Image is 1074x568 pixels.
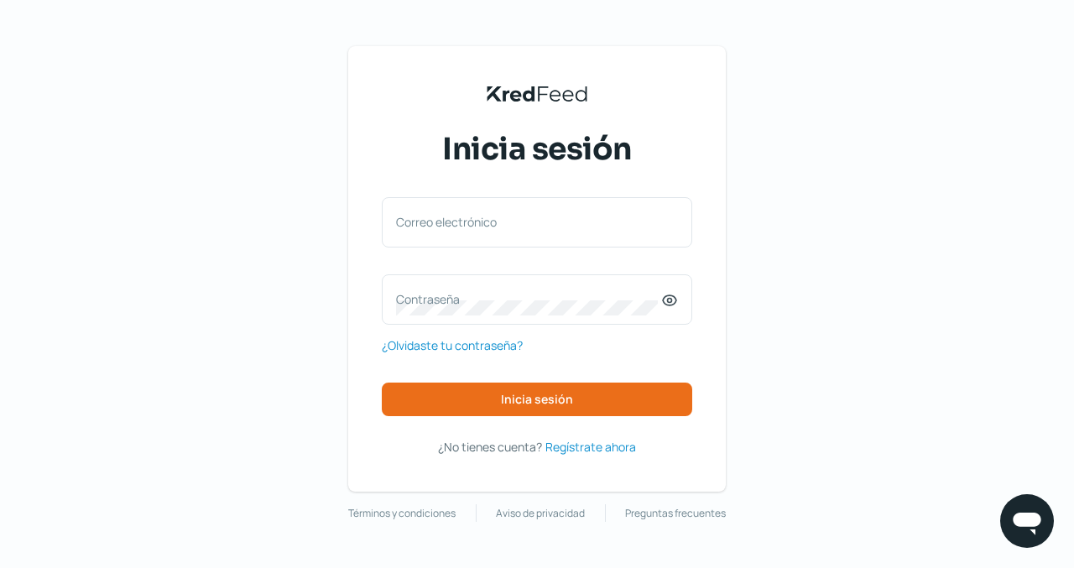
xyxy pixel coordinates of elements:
label: Contraseña [396,291,661,307]
button: Inicia sesión [382,383,692,416]
a: Términos y condiciones [348,504,456,523]
span: Inicia sesión [501,393,573,405]
label: Correo electrónico [396,214,661,230]
a: Aviso de privacidad [496,504,585,523]
span: Inicia sesión [442,128,632,170]
a: Preguntas frecuentes [625,504,726,523]
img: chatIcon [1010,504,1044,538]
a: Regístrate ahora [545,436,636,457]
span: ¿No tienes cuenta? [438,439,542,455]
a: ¿Olvidaste tu contraseña? [382,335,523,356]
